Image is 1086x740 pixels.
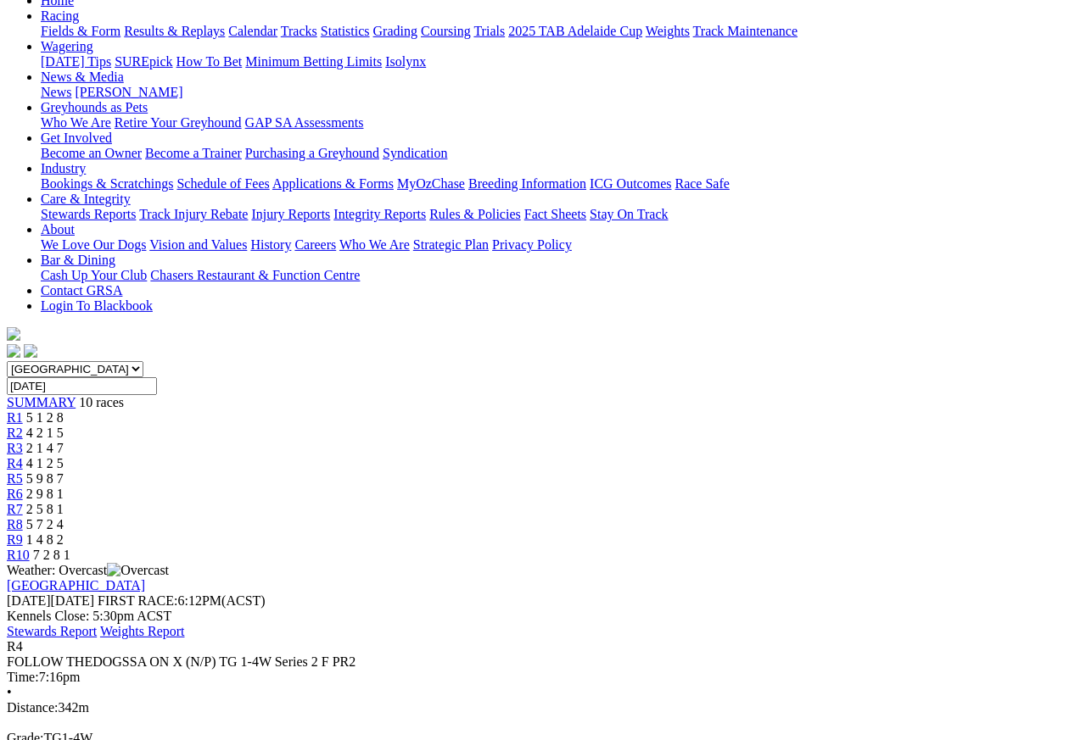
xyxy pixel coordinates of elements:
a: SUREpick [115,54,172,69]
a: R7 [7,502,23,516]
a: Privacy Policy [492,237,572,252]
a: Statistics [321,24,370,38]
a: Who We Are [339,237,410,252]
span: [DATE] [7,593,94,608]
a: Bar & Dining [41,253,115,267]
a: Bookings & Scratchings [41,176,173,191]
div: FOLLOW THEDOGSSA ON X (N/P) TG 1-4W Series 2 F PR2 [7,654,1079,670]
a: Applications & Forms [272,176,394,191]
a: Get Involved [41,131,112,145]
div: About [41,237,1079,253]
span: 5 7 2 4 [26,517,64,531]
a: Login To Blackbook [41,298,153,313]
a: News & Media [41,70,124,84]
a: Retire Your Greyhound [115,115,242,130]
div: Kennels Close: 5:30pm ACST [7,609,1079,624]
span: Weather: Overcast [7,563,169,577]
a: R1 [7,410,23,425]
a: Wagering [41,39,93,53]
span: R4 [7,639,23,654]
a: Who We Are [41,115,111,130]
div: News & Media [41,85,1079,100]
a: Integrity Reports [333,207,426,221]
span: 5 1 2 8 [26,410,64,425]
img: logo-grsa-white.png [7,327,20,341]
a: R2 [7,426,23,440]
a: Become a Trainer [145,146,242,160]
div: 7:16pm [7,670,1079,685]
img: facebook.svg [7,344,20,358]
span: R8 [7,517,23,531]
a: Grading [373,24,417,38]
a: R6 [7,487,23,501]
span: 1 4 8 2 [26,532,64,547]
span: 5 9 8 7 [26,471,64,486]
a: Injury Reports [251,207,330,221]
a: History [250,237,291,252]
a: Weights Report [100,624,185,638]
span: Time: [7,670,39,684]
a: Contact GRSA [41,283,122,298]
a: [DATE] Tips [41,54,111,69]
span: 10 races [79,395,124,409]
span: 2 5 8 1 [26,502,64,516]
span: SUMMARY [7,395,76,409]
div: Get Involved [41,146,1079,161]
span: [DATE] [7,593,51,608]
span: 2 9 8 1 [26,487,64,501]
a: Syndication [383,146,447,160]
div: Industry [41,176,1079,192]
a: 2025 TAB Adelaide Cup [508,24,642,38]
a: Calendar [228,24,277,38]
span: 6:12PM(ACST) [98,593,266,608]
a: Purchasing a Greyhound [245,146,379,160]
div: Wagering [41,54,1079,70]
div: Racing [41,24,1079,39]
a: [PERSON_NAME] [75,85,182,99]
a: GAP SA Assessments [245,115,364,130]
a: Industry [41,161,86,175]
a: Isolynx [385,54,426,69]
a: R10 [7,548,30,562]
div: Greyhounds as Pets [41,115,1079,131]
a: ICG Outcomes [590,176,671,191]
span: Distance: [7,700,58,715]
a: Careers [294,237,336,252]
a: Fact Sheets [524,207,586,221]
a: Stay On Track [590,207,668,221]
a: About [41,222,75,236]
a: Coursing [421,24,471,38]
a: Cash Up Your Club [41,268,147,282]
div: Care & Integrity [41,207,1079,222]
a: R3 [7,441,23,455]
a: Fields & Form [41,24,120,38]
a: Track Maintenance [693,24,798,38]
a: Breeding Information [468,176,586,191]
a: News [41,85,71,99]
a: Schedule of Fees [176,176,269,191]
div: 342m [7,700,1079,715]
span: 4 2 1 5 [26,426,64,440]
a: Results & Replays [124,24,225,38]
a: [GEOGRAPHIC_DATA] [7,578,145,593]
a: We Love Our Dogs [41,237,146,252]
a: Weights [646,24,690,38]
a: R9 [7,532,23,547]
a: Track Injury Rebate [139,207,248,221]
a: Chasers Restaurant & Function Centre [150,268,360,282]
span: 2 1 4 7 [26,441,64,455]
a: MyOzChase [397,176,465,191]
a: R5 [7,471,23,486]
a: Stewards Reports [41,207,136,221]
div: Bar & Dining [41,268,1079,283]
a: Greyhounds as Pets [41,100,148,114]
a: Minimum Betting Limits [245,54,382,69]
span: 7 2 8 1 [33,548,70,562]
a: Trials [473,24,505,38]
